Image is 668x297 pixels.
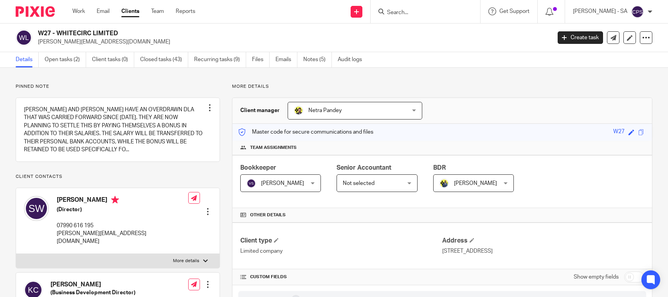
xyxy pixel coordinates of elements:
[275,52,297,67] a: Emails
[45,52,86,67] a: Open tasks (2)
[111,196,119,204] i: Primary
[499,9,529,14] span: Get Support
[439,179,449,188] img: Dennis-Starbridge.jpg
[92,52,134,67] a: Client tasks (0)
[16,29,32,46] img: svg%3E
[97,7,110,15] a: Email
[57,206,188,214] h5: (Director)
[140,52,188,67] a: Closed tasks (43)
[613,128,625,137] div: W27
[176,7,195,15] a: Reports
[247,179,256,188] img: svg%3E
[337,165,391,171] span: Senior Accountant
[50,289,183,297] h5: (Business Development Director)
[151,7,164,15] a: Team
[121,7,139,15] a: Clients
[454,181,497,186] span: [PERSON_NAME]
[240,247,442,255] p: Limited company
[72,7,85,15] a: Work
[232,83,652,90] p: More details
[386,9,457,16] input: Search
[442,247,644,255] p: [STREET_ADDRESS]
[240,237,442,245] h4: Client type
[173,258,199,264] p: More details
[343,181,375,186] span: Not selected
[574,273,619,281] label: Show empty fields
[250,145,297,151] span: Team assignments
[50,281,183,289] h4: [PERSON_NAME]
[238,128,373,136] p: Master code for secure communications and files
[16,52,39,67] a: Details
[631,5,644,18] img: svg%3E
[57,222,188,230] p: 07990 616 195
[57,230,188,246] p: [PERSON_NAME][EMAIL_ADDRESS][DOMAIN_NAME]
[250,212,286,218] span: Other details
[433,165,446,171] span: BDR
[442,237,644,245] h4: Address
[16,174,220,180] p: Client contacts
[240,107,280,114] h3: Client manager
[303,52,332,67] a: Notes (5)
[261,181,304,186] span: [PERSON_NAME]
[294,106,303,115] img: Netra-New-Starbridge-Yellow.jpg
[240,165,276,171] span: Bookkeeper
[16,83,220,90] p: Pinned note
[558,31,603,44] a: Create task
[252,52,270,67] a: Files
[338,52,368,67] a: Audit logs
[573,7,627,15] p: [PERSON_NAME] - SA
[308,108,342,113] span: Netra Pandey
[38,29,444,38] h2: W27 - WHITECIRC LIMITED
[38,38,546,46] p: [PERSON_NAME][EMAIL_ADDRESS][DOMAIN_NAME]
[24,196,49,221] img: svg%3E
[240,274,442,280] h4: CUSTOM FIELDS
[16,6,55,17] img: Pixie
[194,52,246,67] a: Recurring tasks (9)
[57,196,188,206] h4: [PERSON_NAME]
